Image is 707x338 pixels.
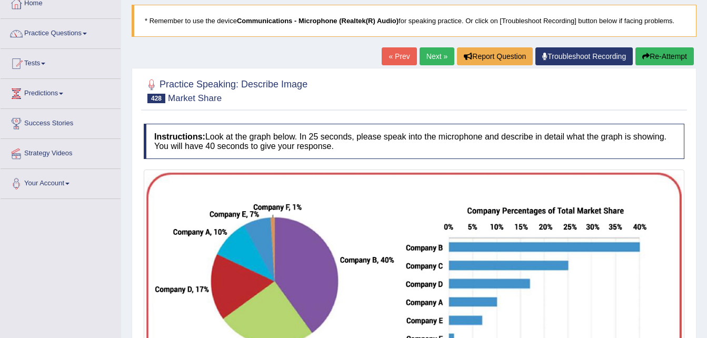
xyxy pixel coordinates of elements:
a: Predictions [1,79,121,105]
a: Troubleshoot Recording [535,47,633,65]
a: Your Account [1,169,121,195]
h4: Look at the graph below. In 25 seconds, please speak into the microphone and describe in detail w... [144,124,684,159]
small: Market Share [168,93,222,103]
a: Strategy Videos [1,139,121,165]
b: Instructions: [154,132,205,141]
a: « Prev [382,47,416,65]
button: Re-Attempt [635,47,694,65]
b: Communications - Microphone (Realtek(R) Audio) [237,17,399,25]
a: Next » [420,47,454,65]
span: 428 [147,94,165,103]
a: Success Stories [1,109,121,135]
button: Report Question [457,47,533,65]
blockquote: * Remember to use the device for speaking practice. Or click on [Troubleshoot Recording] button b... [132,5,696,37]
a: Practice Questions [1,19,121,45]
a: Tests [1,49,121,75]
h2: Practice Speaking: Describe Image [144,77,307,103]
